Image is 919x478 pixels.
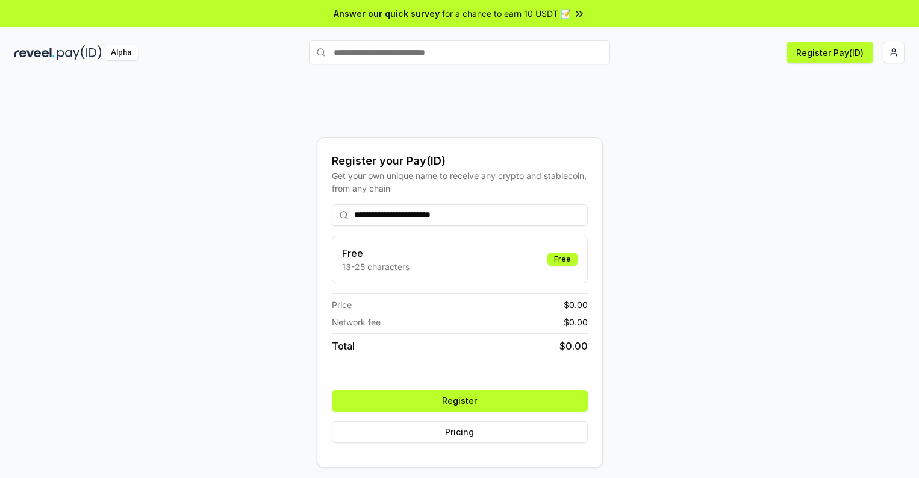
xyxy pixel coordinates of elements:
[564,298,588,311] span: $ 0.00
[547,253,578,266] div: Free
[334,7,440,20] span: Answer our quick survey
[332,153,588,169] div: Register your Pay(ID)
[442,7,571,20] span: for a chance to earn 10 USDT 📝
[332,390,588,412] button: Register
[332,298,352,311] span: Price
[342,260,410,273] p: 13-25 characters
[14,45,55,60] img: reveel_dark
[57,45,102,60] img: pay_id
[559,339,588,353] span: $ 0.00
[332,421,588,443] button: Pricing
[104,45,138,60] div: Alpha
[787,42,873,63] button: Register Pay(ID)
[332,316,381,329] span: Network fee
[332,169,588,195] div: Get your own unique name to receive any crypto and stablecoin, from any chain
[564,316,588,329] span: $ 0.00
[332,339,355,353] span: Total
[342,246,410,260] h3: Free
